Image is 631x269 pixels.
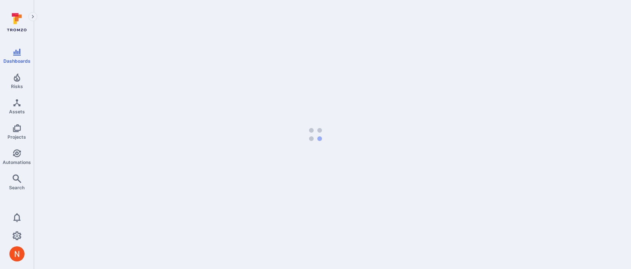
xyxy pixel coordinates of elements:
span: Projects [8,134,26,140]
div: Neeren Patki [9,246,25,261]
i: Expand navigation menu [30,14,35,20]
span: Search [9,185,25,190]
span: Risks [11,83,23,89]
img: ACg8ocIprwjrgDQnDsNSk9Ghn5p5-B8DpAKWoJ5Gi9syOE4K59tr4Q=s96-c [9,246,25,261]
span: Dashboards [3,58,31,64]
span: Automations [3,159,31,165]
span: Assets [9,109,25,114]
button: Expand navigation menu [28,12,37,21]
